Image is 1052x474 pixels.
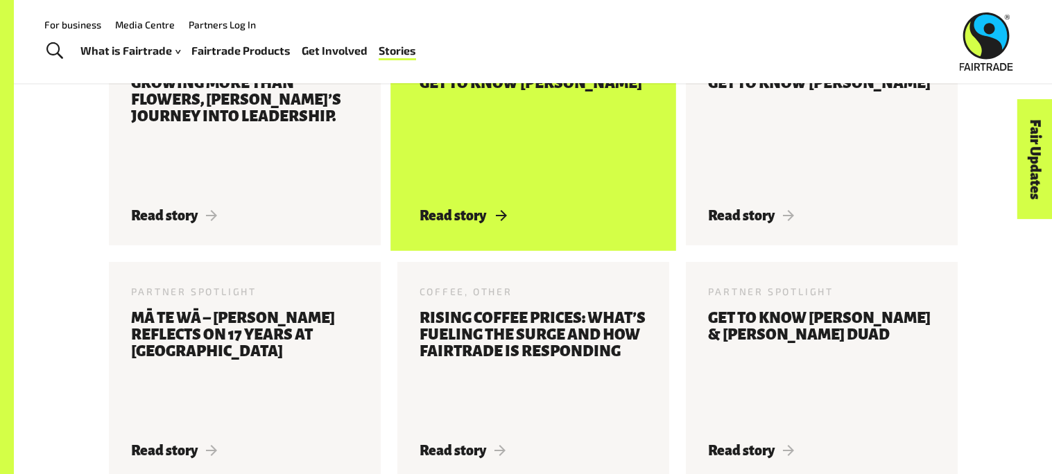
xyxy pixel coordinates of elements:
[420,443,506,458] span: Read story
[109,27,381,245] a: Gender Equality Growing more than flowers, [PERSON_NAME]’s journey into leadership. Read story
[131,208,218,223] span: Read story
[708,208,795,223] span: Read story
[131,310,359,426] h3: Mā Te Wā – [PERSON_NAME] reflects on 17 years at [GEOGRAPHIC_DATA]
[708,75,931,191] h3: Get to know [PERSON_NAME]
[420,286,512,297] span: Coffee, Other
[960,12,1013,71] img: Fairtrade Australia New Zealand logo
[708,443,795,458] span: Read story
[686,27,958,245] a: Partner Spotlight Get to know [PERSON_NAME] Read story
[131,75,359,191] h3: Growing more than flowers, [PERSON_NAME]’s journey into leadership.
[708,286,834,297] span: Partner Spotlight
[131,443,218,458] span: Read story
[708,310,935,426] h3: Get to know [PERSON_NAME] & [PERSON_NAME] Duad
[189,19,256,30] a: Partners Log In
[115,19,175,30] a: Media Centre
[302,41,368,61] a: Get Involved
[44,19,101,30] a: For business
[420,75,642,191] h3: Get to know [PERSON_NAME]
[37,34,71,69] a: Toggle Search
[191,41,291,61] a: Fairtrade Products
[80,41,180,61] a: What is Fairtrade
[420,310,647,426] h3: Rising Coffee Prices: What’s fueling the surge and how Fairtrade is responding
[420,208,506,223] span: Read story
[131,286,257,297] span: Partner Spotlight
[379,41,416,61] a: Stories
[397,27,669,245] a: Partner Spotlight Get to know [PERSON_NAME] Read story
